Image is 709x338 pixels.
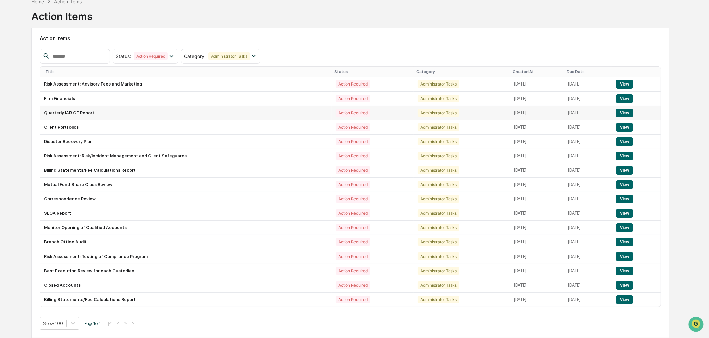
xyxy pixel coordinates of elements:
[616,139,633,144] a: View
[564,278,612,293] td: [DATE]
[616,283,633,288] a: View
[40,92,332,106] td: Firm Financials
[122,320,129,326] button: >
[510,249,564,264] td: [DATE]
[40,149,332,163] td: Risk Assessment: Risk/Incident Management and Client Safeguards
[336,138,370,145] div: Action Required
[616,295,633,304] button: View
[564,235,612,249] td: [DATE]
[510,178,564,192] td: [DATE]
[418,123,459,131] div: Administrator Tasks
[184,53,206,59] span: Category :
[336,181,370,188] div: Action Required
[418,181,459,188] div: Administrator Tasks
[106,320,114,326] button: |<
[336,296,370,303] div: Action Required
[616,196,633,201] a: View
[513,69,562,74] div: Created At
[40,192,332,206] td: Correspondence Review
[510,163,564,178] td: [DATE]
[564,135,612,149] td: [DATE]
[115,320,121,326] button: <
[40,77,332,92] td: Risk Assessment: Advisory Fees and Marketing
[616,238,633,246] button: View
[336,95,370,102] div: Action Required
[564,163,612,178] td: [DATE]
[616,94,633,103] button: View
[616,123,633,132] button: View
[418,238,459,246] div: Administrator Tasks
[31,5,92,22] div: Action Items
[336,252,370,260] div: Action Required
[336,281,370,289] div: Action Required
[616,109,633,117] button: View
[564,77,612,92] td: [DATE]
[336,166,370,174] div: Action Required
[4,124,46,136] a: 🖐️Preclearance
[616,297,633,302] a: View
[510,77,564,92] td: [DATE]
[564,149,612,163] td: [DATE]
[13,140,42,146] span: Data Lookup
[134,52,168,60] div: Action Required
[7,94,19,106] img: 1746055101610-c473b297-6a78-478c-a979-82029cc54cd1
[47,156,81,161] a: Powered byPylon
[45,69,329,74] div: Title
[510,120,564,135] td: [DATE]
[7,57,122,67] p: How can we help?
[564,264,612,278] td: [DATE]
[616,110,633,115] a: View
[40,120,332,135] td: Client Portfolios
[66,156,81,161] span: Pylon
[23,94,110,101] div: Start new chat
[616,239,633,244] a: View
[40,135,332,149] td: Disaster Recovery Plan
[616,96,633,101] a: View
[7,37,20,50] img: Greenboard
[616,223,633,232] button: View
[616,168,633,173] a: View
[40,178,332,192] td: Mutual Fund Share Class Review
[40,249,332,264] td: Risk Assessment: Testing of Compliance Program
[564,120,612,135] td: [DATE]
[84,321,101,326] span: Page 1 of 1
[418,296,459,303] div: Administrator Tasks
[564,178,612,192] td: [DATE]
[616,268,633,273] a: View
[510,278,564,293] td: [DATE]
[616,195,633,203] button: View
[418,195,459,203] div: Administrator Tasks
[336,109,370,117] div: Action Required
[17,73,110,80] input: Clear
[334,69,411,74] div: Status
[616,252,633,261] button: View
[114,96,122,104] button: Start new chat
[336,195,370,203] div: Action Required
[336,224,370,231] div: Action Required
[564,221,612,235] td: [DATE]
[616,209,633,218] button: View
[567,69,609,74] div: Due Date
[418,166,459,174] div: Administrator Tasks
[564,92,612,106] td: [DATE]
[7,128,12,133] div: 🖐️
[7,140,12,146] div: 🔎
[418,252,459,260] div: Administrator Tasks
[40,235,332,249] td: Branch Office Audit
[208,52,250,60] div: Administrator Tasks
[510,264,564,278] td: [DATE]
[616,153,633,158] a: View
[336,238,370,246] div: Action Required
[616,80,633,89] button: View
[418,267,459,275] div: Administrator Tasks
[418,152,459,160] div: Administrator Tasks
[688,316,706,334] iframe: Open customer support
[564,293,612,307] td: [DATE]
[336,123,370,131] div: Action Required
[616,254,633,259] a: View
[336,267,370,275] div: Action Required
[510,206,564,221] td: [DATE]
[616,81,633,87] a: View
[23,101,85,106] div: We're available if you need us!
